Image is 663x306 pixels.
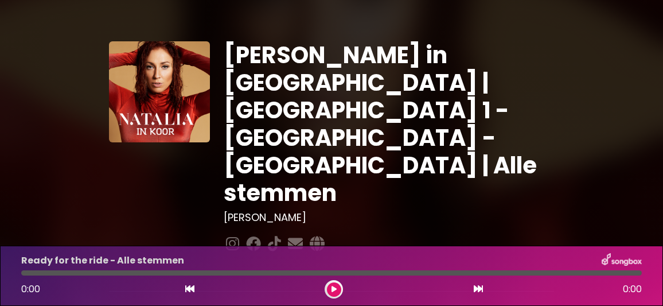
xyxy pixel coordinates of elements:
[109,41,210,142] img: YTVS25JmS9CLUqXqkEhs
[21,254,184,268] p: Ready for the ride - Alle stemmen
[224,41,554,207] h1: [PERSON_NAME] in [GEOGRAPHIC_DATA] | [GEOGRAPHIC_DATA] 1 - [GEOGRAPHIC_DATA] - [GEOGRAPHIC_DATA] ...
[623,282,642,296] span: 0:00
[21,282,40,296] span: 0:00
[602,253,642,268] img: songbox-logo-white.png
[224,211,554,224] h3: [PERSON_NAME]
